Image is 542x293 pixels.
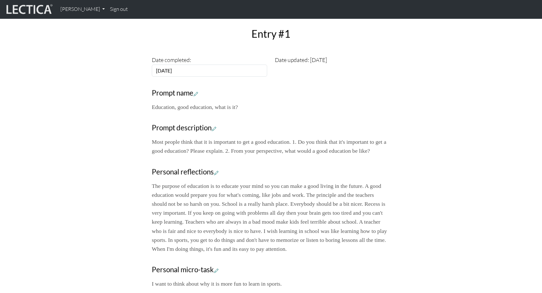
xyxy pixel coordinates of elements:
[152,124,390,132] h3: Prompt description
[271,55,394,76] div: Date updated: [DATE]
[152,103,390,112] p: Education, good education, what is it?
[152,168,390,176] h3: Personal reflections
[107,3,130,16] a: Sign out
[152,89,390,97] h3: Prompt name
[152,181,390,253] p: The purpose of education is to educate your mind so you can make a good living in the future. A g...
[148,28,394,40] h2: Entry #1
[152,137,390,155] p: Most people think that it is important to get a good education. 1. Do you think that it's importa...
[152,55,191,64] label: Date completed:
[152,266,390,274] h3: Personal micro-task
[58,3,107,16] a: [PERSON_NAME]
[152,279,390,288] p: I want to think about why it is more fun to learn in sports.
[5,3,53,15] img: lecticalive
